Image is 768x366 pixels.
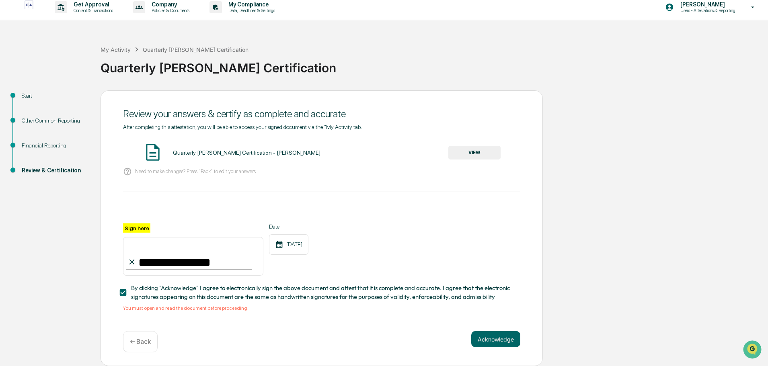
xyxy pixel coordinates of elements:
p: ← Back [130,338,151,346]
span: After completing this attestation, you will be able to access your signed document via the "My Ac... [123,124,363,130]
button: Acknowledge [471,331,520,347]
p: My Compliance [222,1,279,8]
div: Other Common Reporting [22,117,88,125]
img: 1746055101610-c473b297-6a78-478c-a979-82029cc54cd1 [8,61,23,76]
button: Start new chat [137,64,146,74]
div: Review your answers & certify as complete and accurate [123,108,520,120]
p: How can we help? [8,17,146,30]
img: logo [19,0,39,14]
p: Data, Deadlines & Settings [222,8,279,13]
div: You must open and read the document before proceeding. [123,305,520,311]
p: Need to make changes? Press "Back" to edit your answers [135,168,256,174]
div: 🔎 [8,117,14,124]
div: Financial Reporting [22,141,88,150]
label: Sign here [123,223,150,233]
div: [DATE] [269,234,308,255]
iframe: Open customer support [742,339,764,361]
a: 🔎Data Lookup [5,113,54,128]
p: Users - Attestations & Reporting [674,8,739,13]
p: Content & Transactions [67,8,117,13]
p: Policies & Documents [145,8,193,13]
div: We're offline, we'll be back soon [27,70,105,76]
span: By clicking "Acknowledge" I agree to electronically sign the above document and attest that it is... [131,284,514,302]
div: Start [22,92,88,100]
p: Get Approval [67,1,117,8]
span: Pylon [80,136,97,142]
div: Review & Certification [22,166,88,175]
a: 🗄️Attestations [55,98,103,112]
div: Quarterly [PERSON_NAME] Certification [101,54,764,75]
p: Company [145,1,193,8]
p: [PERSON_NAME] [674,1,739,8]
div: 🖐️ [8,102,14,108]
div: Start new chat [27,61,132,70]
div: 🗄️ [58,102,65,108]
button: VIEW [448,146,501,159]
div: My Activity [101,46,131,53]
img: Document Icon [143,142,163,162]
a: Powered byPylon [57,136,97,142]
div: Quarterly [PERSON_NAME] Certification [143,46,248,53]
label: Date [269,223,308,230]
div: Quarterly [PERSON_NAME] Certification - [PERSON_NAME] [173,149,320,156]
span: Attestations [66,101,100,109]
span: Preclearance [16,101,52,109]
span: Data Lookup [16,117,51,125]
a: 🖐️Preclearance [5,98,55,112]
